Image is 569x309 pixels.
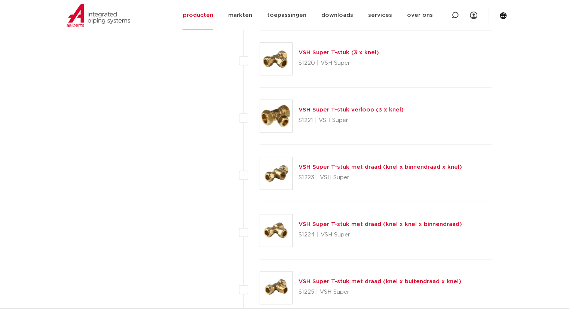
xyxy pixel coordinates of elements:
img: Thumbnail for VSH Super T-stuk met draad (knel x knel x binnendraad) [260,214,292,247]
a: VSH Super T-stuk met draad (knel x knel x binnendraad) [299,221,462,227]
a: VSH Super T-stuk met draad (knel x buitendraad x knel) [299,279,461,284]
p: S1221 | VSH Super [299,114,404,126]
p: S1225 | VSH Super [299,286,461,298]
img: Thumbnail for VSH Super T-stuk met draad (knel x binnendraad x knel) [260,157,292,189]
a: VSH Super T-stuk (3 x knel) [299,50,379,55]
img: Thumbnail for VSH Super T-stuk (3 x knel) [260,43,292,75]
p: S1223 | VSH Super [299,172,462,184]
img: Thumbnail for VSH Super T-stuk met draad (knel x buitendraad x knel) [260,272,292,304]
img: Thumbnail for VSH Super T-stuk verloop (3 x knel) [260,100,292,132]
p: S1220 | VSH Super [299,57,379,69]
a: VSH Super T-stuk met draad (knel x binnendraad x knel) [299,164,462,170]
p: S1224 | VSH Super [299,229,462,241]
a: VSH Super T-stuk verloop (3 x knel) [299,107,404,113]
